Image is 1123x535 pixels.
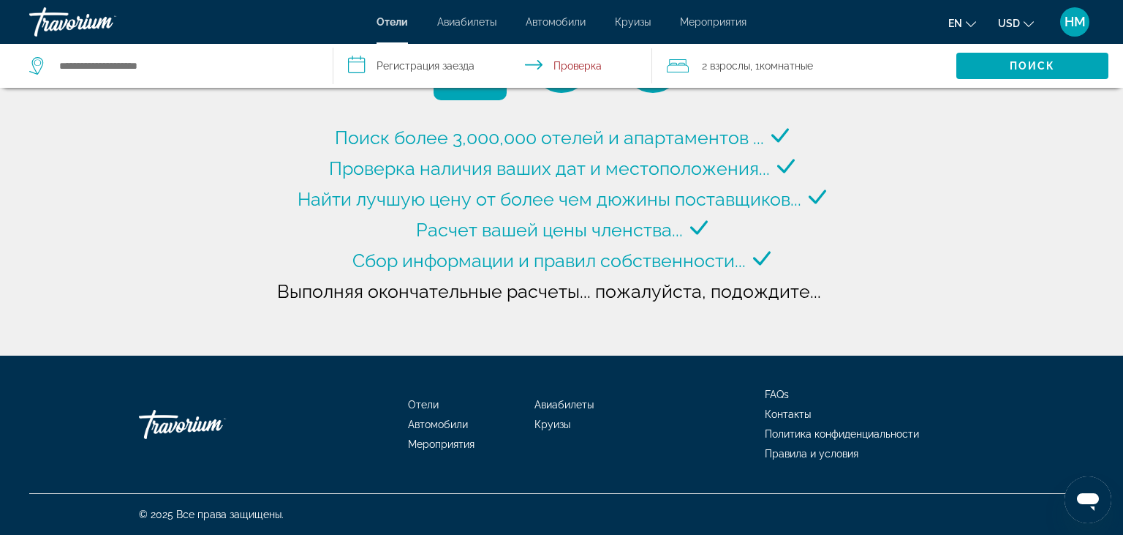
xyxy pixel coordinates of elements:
span: НМ [1065,15,1086,29]
span: Сбор информации и правил собственности... [352,250,746,272]
button: Поиск [956,53,1108,79]
a: Мероприятия [408,438,474,450]
a: FAQs [765,389,789,400]
button: Пользовательское меню [1056,7,1094,37]
a: Правила и условия [765,448,858,460]
span: en [948,18,962,29]
span: Поиск [1010,60,1056,72]
a: Иди Домой [139,403,285,446]
span: Найти лучшую цену от более чем дюжины поставщиков... [298,188,801,210]
input: Поиск места назначения отеля [58,55,311,77]
a: Круизы [615,16,651,28]
span: Проверка наличия ваших дат и местоположения... [329,157,770,179]
span: © 2025 Все права защищены. [139,509,284,520]
a: Политика конфиденциальности [765,428,919,440]
button: Изменить валюту [998,12,1034,34]
span: 2 [702,56,750,76]
a: Автомобили [526,16,586,28]
span: Расчет вашей цены членства... [416,219,683,241]
button: Изменить язык [948,12,976,34]
span: комнатные [760,60,813,72]
a: Мероприятия [680,16,746,28]
a: Авиабилеты [437,16,496,28]
a: Травориум [29,3,175,41]
span: USD [998,18,1020,29]
iframe: Кнопка запуска окна обмена сообщениями [1065,476,1111,523]
a: Автомобили [408,419,468,430]
button: Путешественники: 2 взрослых, 0 детей [652,44,956,88]
a: Отели [377,16,408,28]
a: Круизы [534,419,570,430]
a: Контакты [765,408,811,420]
span: Поиск более 3,000,000 отелей и апартаментов ... [335,127,764,149]
a: Авиабилеты [534,399,594,411]
button: Выберите дату регистрации и выезда [333,44,652,88]
span: Взрослы [710,60,750,72]
span: Выполняя окончательные расчеты... пожалуйста, подождите... [277,280,821,302]
span: , 1 [750,56,813,76]
a: Отели [408,399,439,411]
